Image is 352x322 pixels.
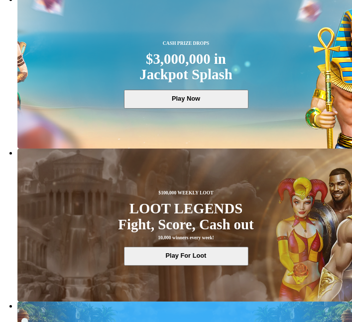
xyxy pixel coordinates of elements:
span: Play For Loot [131,251,240,260]
span: 10,000 winners every week! [158,234,214,241]
div: LOOT LEGENDS Fight, Score, Cash out [118,201,253,232]
span: Play Now [131,94,240,103]
span: $100,000 WEEKLY LOOT [158,189,213,196]
div: $3,000,000 in Jackpot Splash [139,51,232,83]
button: Play Now [124,90,248,109]
span: CASH PRIZE DROPS [163,40,209,47]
